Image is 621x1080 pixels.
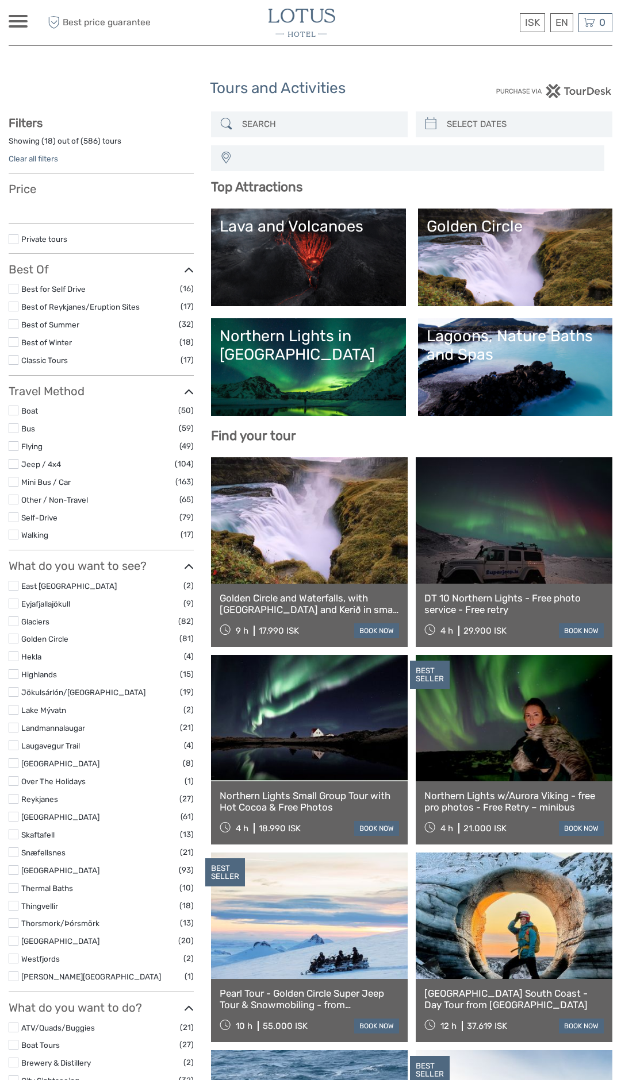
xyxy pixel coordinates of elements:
[183,1056,194,1069] span: (2)
[21,599,70,608] a: Eyjafjallajökull
[9,384,194,398] h3: Travel Method
[354,623,399,638] a: book now
[263,1021,308,1031] div: 55.000 ISK
[179,335,194,349] span: (18)
[181,300,194,313] span: (17)
[179,881,194,894] span: (10)
[178,404,194,417] span: (50)
[496,84,612,98] img: PurchaseViaTourDesk.png
[424,790,604,813] a: Northern Lights w/Aurora Viking - free pro photos - Free Retry – minibus
[179,511,194,524] span: (79)
[467,1021,507,1031] div: 37.619 ISK
[21,234,67,244] a: Private tours
[21,884,73,893] a: Thermal Baths
[180,828,194,841] span: (13)
[21,634,68,643] a: Golden Circle
[21,284,86,294] a: Best for Self Drive
[21,338,72,347] a: Best of Winter
[179,899,194,912] span: (18)
[179,1038,194,1051] span: (27)
[236,1021,252,1031] span: 10 h
[21,1040,60,1050] a: Boat Tours
[259,626,299,636] div: 17.990 ISK
[180,282,194,295] span: (16)
[178,934,194,947] span: (20)
[21,530,48,539] a: Walking
[463,823,507,834] div: 21.000 ISK
[21,794,58,804] a: Reykjanes
[440,1021,457,1031] span: 12 h
[427,217,604,236] div: Golden Circle
[21,901,58,911] a: Thingvellir
[9,182,194,196] h3: Price
[21,759,99,768] a: [GEOGRAPHIC_DATA]
[220,217,397,236] div: Lava and Volcanoes
[220,790,399,813] a: Northern Lights Small Group Tour with Hot Cocoa & Free Photos
[21,424,35,433] a: Bus
[21,705,66,715] a: Lake Mývatn
[21,848,66,857] a: Snæfellsnes
[220,327,397,364] div: Northern Lights in [GEOGRAPHIC_DATA]
[21,954,60,963] a: Westfjords
[21,320,79,329] a: Best of Summer
[210,79,411,98] h1: Tours and Activities
[21,460,61,469] a: Jeep / 4x4
[354,1019,399,1033] a: book now
[179,318,194,331] span: (32)
[183,703,194,716] span: (2)
[211,428,296,443] b: Find your tour
[220,592,399,616] a: Golden Circle and Waterfalls, with [GEOGRAPHIC_DATA] and Kerið in small group
[427,217,604,298] a: Golden Circle
[9,154,58,163] a: Clear all filters
[21,741,80,750] a: Laugavegur Trail
[180,721,194,734] span: (21)
[179,439,194,453] span: (49)
[424,592,604,616] a: DT 10 Northern Lights - Free photo service - Free retry
[205,858,245,887] div: BEST SELLER
[21,972,161,981] a: [PERSON_NAME][GEOGRAPHIC_DATA]
[440,823,453,834] span: 4 h
[236,823,248,834] span: 4 h
[463,626,507,636] div: 29.900 ISK
[21,688,145,697] a: Jökulsárlón/[GEOGRAPHIC_DATA]
[21,1023,95,1032] a: ATV/Quads/Buggies
[185,970,194,983] span: (1)
[185,774,194,788] span: (1)
[45,13,160,32] span: Best price guarantee
[21,777,86,786] a: Over The Holidays
[525,17,540,28] span: ISK
[220,327,397,407] a: Northern Lights in [GEOGRAPHIC_DATA]
[21,477,71,487] a: Mini Bus / Car
[21,356,68,365] a: Classic Tours
[220,988,399,1011] a: Pearl Tour - Golden Circle Super Jeep Tour & Snowmobiling - from [GEOGRAPHIC_DATA]
[236,626,248,636] span: 9 h
[354,821,399,836] a: book now
[9,559,194,573] h3: What do you want to see?
[9,136,194,153] div: Showing ( ) out of ( ) tours
[597,17,607,28] span: 0
[183,952,194,965] span: (2)
[179,863,194,877] span: (93)
[21,830,55,839] a: Skaftafell
[21,812,99,821] a: [GEOGRAPHIC_DATA]
[442,114,607,134] input: SELECT DATES
[559,623,604,638] a: book now
[183,597,194,610] span: (9)
[21,936,99,946] a: [GEOGRAPHIC_DATA]
[180,668,194,681] span: (15)
[424,988,604,1011] a: [GEOGRAPHIC_DATA] South Coast - Day Tour from [GEOGRAPHIC_DATA]
[180,1021,194,1034] span: (21)
[211,179,302,195] b: Top Attractions
[410,661,450,689] div: BEST SELLER
[427,327,604,364] div: Lagoons, Nature Baths and Spas
[184,739,194,752] span: (4)
[220,217,397,298] a: Lava and Volcanoes
[179,493,194,506] span: (65)
[21,581,117,591] a: East [GEOGRAPHIC_DATA]
[21,302,140,311] a: Best of Reykjanes/Eruption Sites
[440,626,453,636] span: 4 h
[21,670,57,679] a: Highlands
[183,757,194,770] span: (8)
[179,632,194,645] span: (81)
[83,136,98,146] label: 586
